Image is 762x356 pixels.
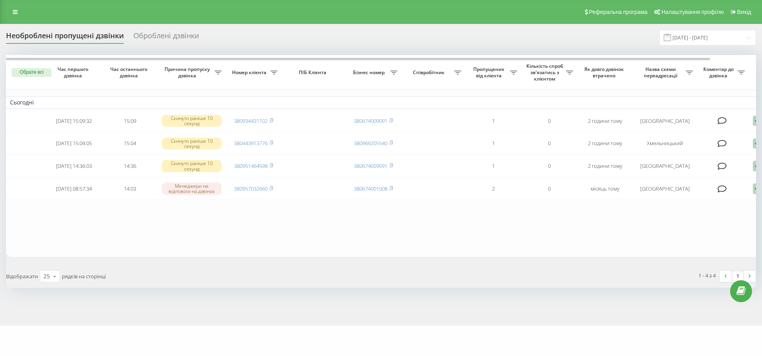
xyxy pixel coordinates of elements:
td: 14:03 [102,178,158,199]
td: [DATE] 15:04:05 [46,133,102,154]
div: Скинуто раніше 10 секунд [162,160,222,172]
span: Як довго дзвінок втрачено [583,66,627,79]
span: Час останнього дзвінка [108,66,151,79]
td: місяць тому [577,178,633,199]
a: 380957032660 [234,185,268,192]
td: 1 [465,155,521,177]
span: Пропущених від клієнта [469,66,510,79]
a: 380674009091 [354,117,387,124]
td: 0 [521,178,577,199]
td: [GEOGRAPHIC_DATA] [633,155,697,177]
a: 380969205540 [354,140,387,147]
td: 2 [465,178,521,199]
div: Оброблені дзвінки [133,31,199,44]
span: Вихід [737,9,751,15]
a: 380934431102 [234,117,268,124]
span: Налаштування профілю [661,9,724,15]
td: 2 години тому [577,110,633,132]
a: 380674001008 [354,185,387,192]
td: [DATE] 15:09:32 [46,110,102,132]
td: [GEOGRAPHIC_DATA] [633,110,697,132]
td: Хмельницький [633,133,697,154]
td: [DATE] 08:57:34 [46,178,102,199]
td: 0 [521,110,577,132]
div: 25 [44,272,50,280]
span: ПІБ Клієнта [288,69,339,76]
span: Співробітник [405,69,454,76]
button: Обрати всі [12,68,52,77]
td: [DATE] 14:36:03 [46,155,102,177]
div: Скинуто раніше 10 секунд [162,115,222,127]
span: Час першого дзвінка [52,66,95,79]
td: 2 години тому [577,133,633,154]
a: 1 [732,271,744,282]
a: 380951464598 [234,162,268,169]
div: Необроблені пропущені дзвінки [6,31,124,44]
td: 1 [465,133,521,154]
a: 380443913776 [234,140,268,147]
span: Кількість спроб зв'язатись з клієнтом [525,63,566,82]
span: Коментар до дзвінка [701,66,738,79]
td: 0 [521,155,577,177]
span: Причина пропуску дзвінка [162,66,214,79]
td: 0 [521,133,577,154]
td: 1 [465,110,521,132]
a: 380674009091 [354,162,387,169]
span: Назва схеми переадресації [637,66,686,79]
div: 1 - 4 з 4 [698,271,716,279]
span: Реферальна програма [589,9,648,15]
span: Бізнес номер [349,69,390,76]
div: Скинуто раніше 10 секунд [162,138,222,149]
td: [GEOGRAPHIC_DATA] [633,178,697,199]
td: 14:36 [102,155,158,177]
span: Відображати [6,273,38,280]
td: 2 години тому [577,155,633,177]
span: рядків на сторінці [62,273,106,280]
td: 15:04 [102,133,158,154]
div: Менеджери не відповіли на дзвінок [162,183,222,195]
td: 15:09 [102,110,158,132]
span: Номер клієнта [230,69,270,76]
